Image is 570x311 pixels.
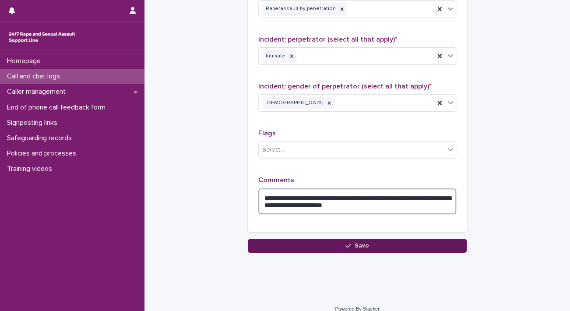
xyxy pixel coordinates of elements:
[263,3,337,15] div: Rape/assault by penetration
[248,239,467,253] button: Save
[4,72,67,81] p: Call and chat logs
[4,88,73,96] p: Caller management
[258,177,294,184] span: Comments
[4,165,59,173] p: Training videos
[258,130,276,137] span: Flags
[4,57,48,65] p: Homepage
[263,97,324,109] div: [DEMOGRAPHIC_DATA]
[7,28,77,46] img: rhQMoQhaT3yELyF149Cw
[258,83,431,90] span: Incident: gender of perpetrator (select all that apply)
[355,243,369,249] span: Save
[262,145,284,155] div: Select...
[258,36,397,43] span: Incident: perpetrator (select all that apply)
[4,149,83,158] p: Policies and processes
[4,119,64,127] p: Signposting links
[4,134,79,142] p: Safeguarding records
[263,50,287,62] div: Intimate
[4,103,113,112] p: End of phone call feedback form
